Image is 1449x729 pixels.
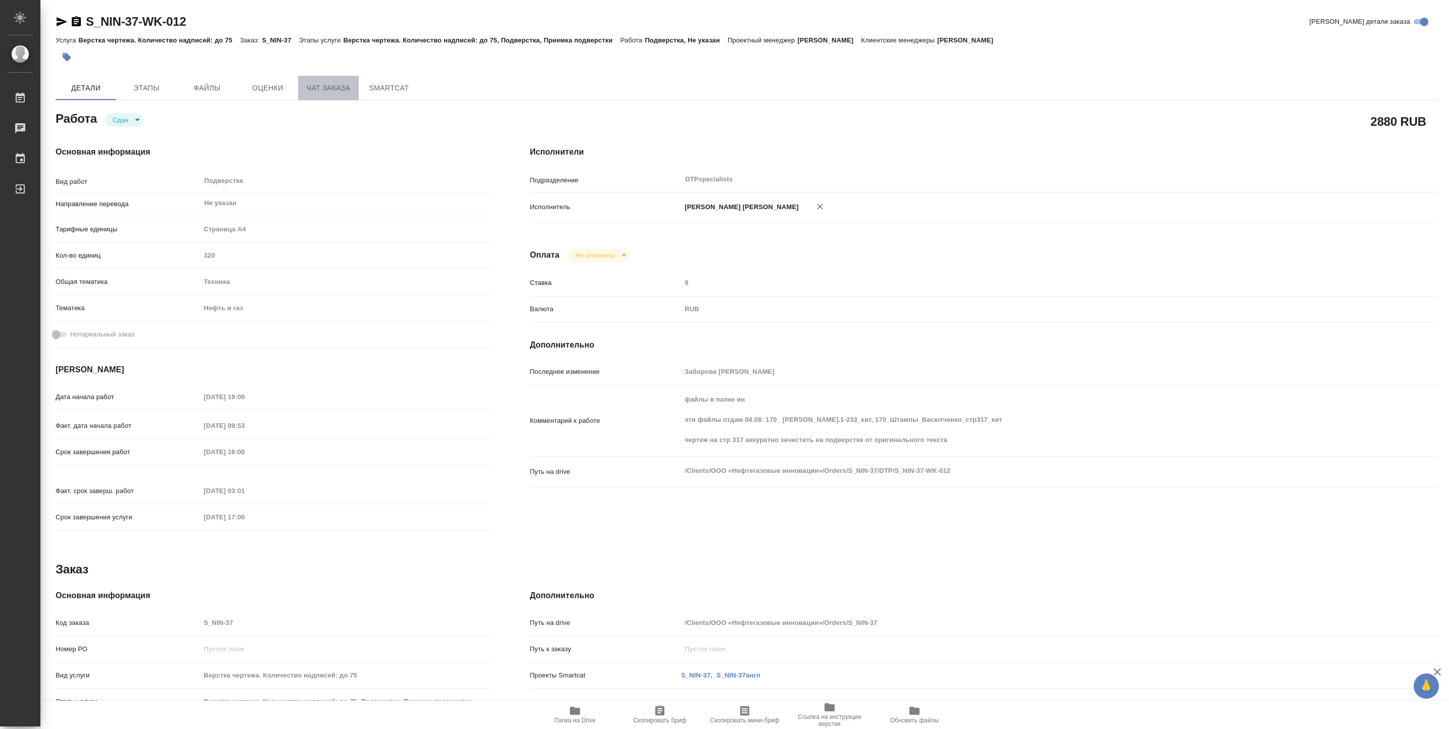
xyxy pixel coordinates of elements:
[78,36,240,44] p: Верстка чертежа. Количество надписей: до 75
[56,277,200,287] p: Общая тематика
[56,364,490,376] h4: [PERSON_NAME]
[681,364,1362,379] input: Пустое поле
[530,670,682,681] p: Проекты Smartcat
[530,175,682,185] p: Подразделение
[633,717,686,724] span: Скопировать бриф
[567,249,630,262] div: Сдан
[122,82,171,94] span: Этапы
[86,15,186,28] a: S_NIN-37-WK-012
[702,701,787,729] button: Скопировать мини-бриф
[1418,675,1435,697] span: 🙏
[710,717,779,724] span: Скопировать мини-бриф
[56,447,200,457] p: Срок завершения работ
[200,390,288,404] input: Пустое поле
[200,510,288,524] input: Пустое поле
[681,391,1362,449] textarea: файлы в папке ин эти файлы отдам 04.08: 170_ [PERSON_NAME].1-233_кит, 170_Штампы_Васютченко_стр31...
[937,36,1001,44] p: [PERSON_NAME]
[56,486,200,496] p: Факт. срок заверш. работ
[681,642,1362,656] input: Пустое поле
[809,196,831,218] button: Удалить исполнителя
[200,273,489,290] div: Техника
[343,36,620,44] p: Верстка чертежа. Количество надписей: до 75, Подверстка, Приемка подверстки
[681,615,1362,630] input: Пустое поле
[56,251,200,261] p: Кол-во единиц
[56,16,68,28] button: Скопировать ссылку для ЯМессенджера
[530,416,682,426] p: Комментарий к работе
[200,300,489,317] div: Нефть и газ
[620,36,645,44] p: Работа
[56,146,490,158] h4: Основная информация
[240,36,262,44] p: Заказ:
[200,694,489,709] input: Пустое поле
[533,701,617,729] button: Папка на Drive
[262,36,299,44] p: S_NIN-37
[365,82,413,94] span: SmartCat
[728,36,797,44] p: Проектный менеджер
[56,36,78,44] p: Услуга
[200,248,489,263] input: Пустое поле
[797,36,861,44] p: [PERSON_NAME]
[200,642,489,656] input: Пустое поле
[530,278,682,288] p: Ставка
[70,329,134,339] span: Нотариальный заказ
[56,512,200,522] p: Срок завершения услуги
[56,644,200,654] p: Номер РО
[1310,17,1410,27] span: [PERSON_NAME] детали заказа
[56,392,200,402] p: Дата начала работ
[200,221,489,238] div: Страница А4
[304,82,353,94] span: Чат заказа
[56,561,88,577] h2: Заказ
[200,483,288,498] input: Пустое поле
[681,301,1362,318] div: RUB
[1371,113,1426,130] h2: 2880 RUB
[681,462,1362,479] textarea: /Clients/ООО «Нефтегазовые инновации»/Orders/S_NIN-37/DTP/S_NIN-37-WK-012
[530,467,682,477] p: Путь на drive
[56,177,200,187] p: Вид работ
[200,668,489,683] input: Пустое поле
[299,36,344,44] p: Этапы услуги
[530,304,682,314] p: Валюта
[56,46,78,68] button: Добавить тэг
[200,418,288,433] input: Пустое поле
[62,82,110,94] span: Детали
[56,199,200,209] p: Направление перевода
[716,671,760,679] a: S_NIN-37англ
[200,445,288,459] input: Пустое поле
[872,701,957,729] button: Обновить файлы
[861,36,937,44] p: Клиентские менеджеры
[530,644,682,654] p: Путь к заказу
[1414,673,1439,699] button: 🙏
[572,251,617,260] button: Не оплачена
[200,615,489,630] input: Пустое поле
[56,224,200,234] p: Тарифные единицы
[530,700,682,710] p: Транслитерация названий
[110,116,131,124] button: Сдан
[681,275,1362,290] input: Пустое поле
[105,113,143,127] div: Сдан
[530,590,1438,602] h4: Дополнительно
[530,367,682,377] p: Последнее изменение
[56,303,200,313] p: Тематика
[56,697,200,707] p: Этапы услуги
[645,36,728,44] p: Подверстка, Не указан
[793,713,866,727] span: Ссылка на инструкции верстки
[617,701,702,729] button: Скопировать бриф
[530,249,560,261] h4: Оплата
[681,671,712,679] a: S_NIN-37,
[70,16,82,28] button: Скопировать ссылку
[530,618,682,628] p: Путь на drive
[183,82,231,94] span: Файлы
[244,82,292,94] span: Оценки
[787,701,872,729] button: Ссылка на инструкции верстки
[56,670,200,681] p: Вид услуги
[56,618,200,628] p: Код заказа
[56,109,97,127] h2: Работа
[530,202,682,212] p: Исполнитель
[56,590,490,602] h4: Основная информация
[530,146,1438,158] h4: Исполнители
[890,717,939,724] span: Обновить файлы
[681,202,799,212] p: [PERSON_NAME] [PERSON_NAME]
[56,421,200,431] p: Факт. дата начала работ
[554,717,596,724] span: Папка на Drive
[530,339,1438,351] h4: Дополнительно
